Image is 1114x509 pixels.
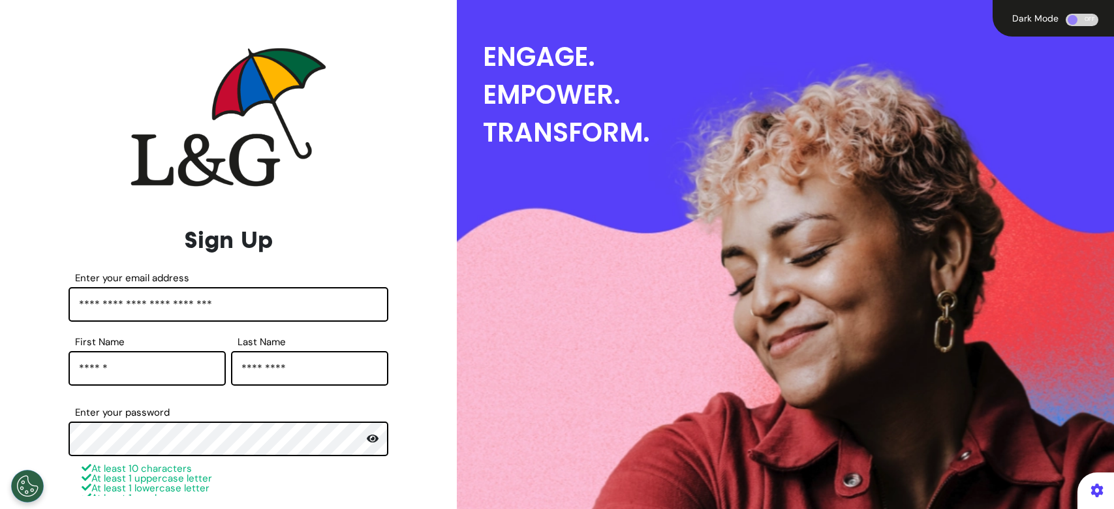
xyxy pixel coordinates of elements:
[483,114,1114,151] div: TRANSFORM.
[69,409,388,416] label: Enter your password
[483,76,1114,114] div: EMPOWER.
[231,338,388,346] label: Last Name
[1008,14,1062,23] div: Dark Mode
[82,462,192,475] span: At least 10 characters
[131,48,326,187] img: company logo
[1066,14,1098,26] div: OFF
[483,38,1114,76] div: ENGAGE.
[69,338,226,346] label: First Name
[82,482,209,495] span: At least 1 lowercase letter
[82,491,170,504] span: At least 1 number
[69,223,388,258] div: Sign Up
[69,274,388,282] label: Enter your email address
[82,472,212,485] span: At least 1 uppercase letter
[11,470,44,502] button: Open Preferences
